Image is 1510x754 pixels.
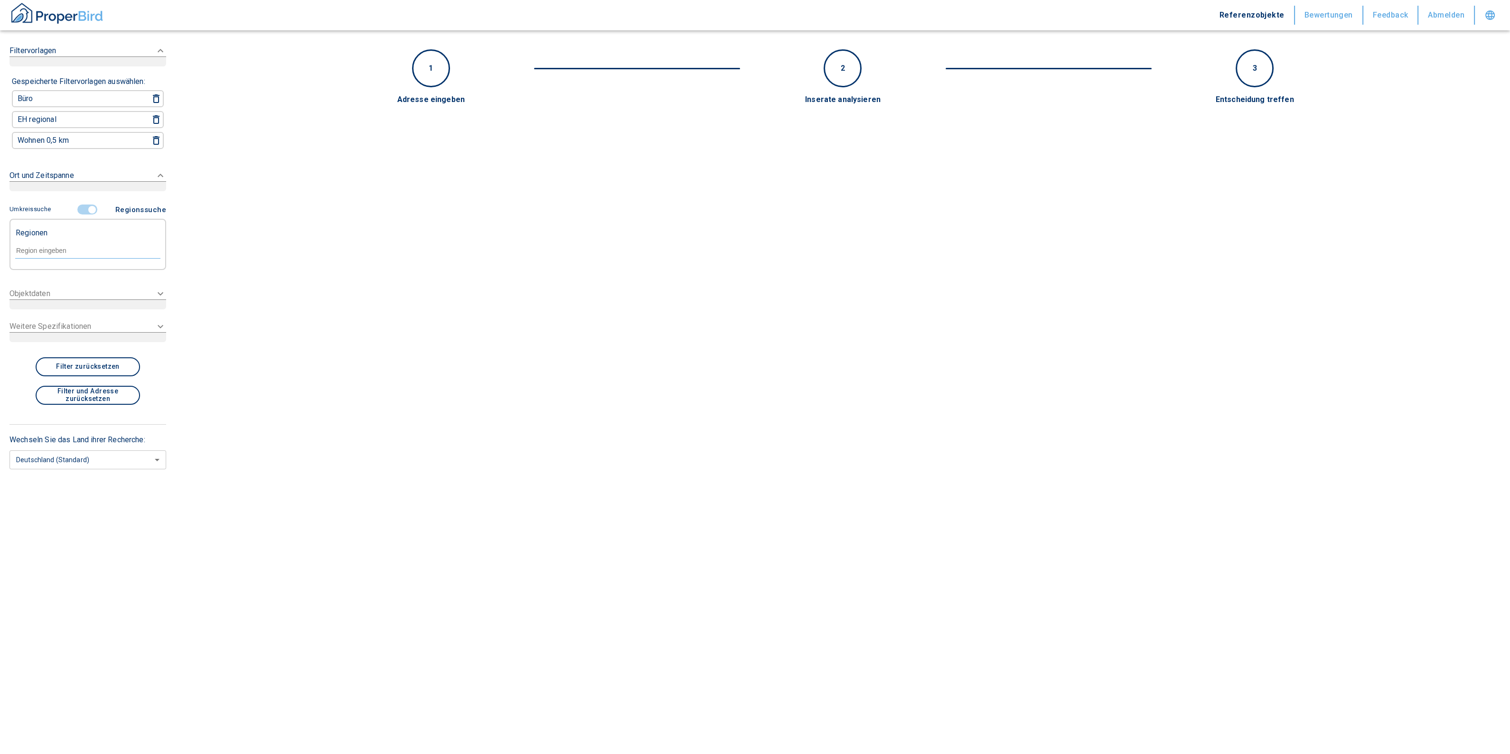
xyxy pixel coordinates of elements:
p: Filtervorlagen [9,45,56,56]
p: EH regional [18,116,56,123]
p: Regionen [16,224,47,237]
button: Abmelden [1418,6,1475,25]
button: Filter und Adresse zurücksetzen [36,386,140,405]
div: Entscheidung treffen [1100,94,1409,105]
div: Ort und Zeitspanne [9,160,166,201]
div: Objektdaten [9,282,166,315]
div: Inserate analysieren [688,94,997,105]
button: Bewertungen [1295,6,1363,25]
p: 3 [1253,63,1257,74]
p: Wohnen 0,5 km [18,137,69,144]
div: Filtervorlagen [9,36,166,76]
p: Gespeicherte Filtervorlagen auswählen: [12,76,145,87]
p: Ort und Zeitspanne [9,170,74,181]
button: Wohnen 0,5 km [14,134,137,147]
button: EH regional [14,113,137,126]
p: 2 [841,63,845,74]
input: Region eingeben [15,246,160,255]
button: Büro [14,92,137,105]
p: Objektdaten [9,288,50,299]
p: Büro [18,95,33,102]
button: Umkreissuche [9,201,55,218]
div: Filtervorlagen [9,201,166,275]
div: Deutschland (Standard) [9,447,166,472]
button: Regionssuche [112,201,166,219]
button: Filter zurücksetzen [36,357,140,376]
p: Wechseln Sie das Land ihrer Recherche: [9,434,166,446]
div: Adresse eingeben [276,94,585,105]
p: Weitere Spezifikationen [9,321,91,332]
div: Filtervorlagen [9,76,166,153]
button: Referenzobjekte [1210,6,1295,25]
div: Weitere Spezifikationen [9,315,166,348]
img: ProperBird Logo and Home Button [9,1,104,25]
button: ProperBird Logo and Home Button [9,1,104,29]
button: Feedback [1363,6,1419,25]
p: 1 [429,63,433,74]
